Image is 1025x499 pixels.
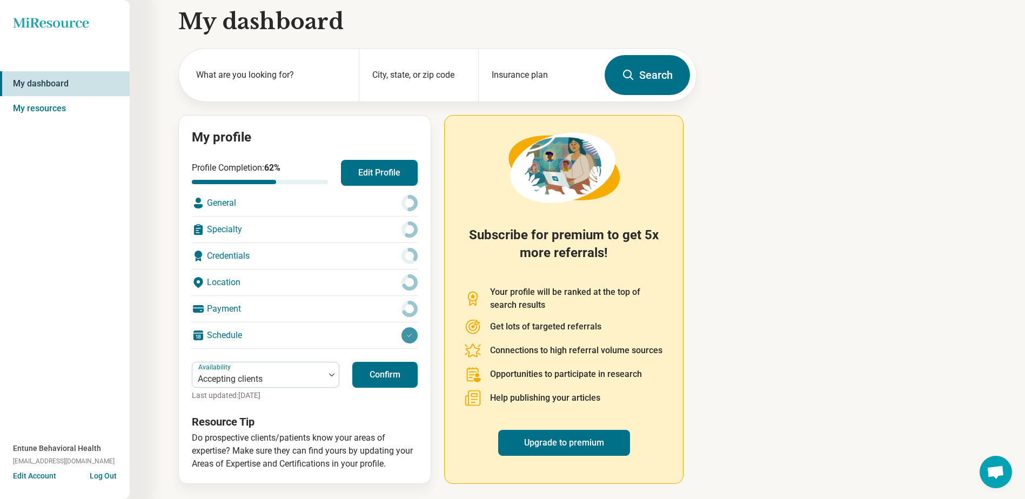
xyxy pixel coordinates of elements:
p: Connections to high referral volume sources [490,344,662,357]
label: What are you looking for? [196,69,346,82]
p: Get lots of targeted referrals [490,320,601,333]
button: Edit Account [13,470,56,482]
span: [EMAIL_ADDRESS][DOMAIN_NAME] [13,456,115,466]
p: Help publishing your articles [490,392,600,404]
button: Edit Profile [341,160,418,186]
div: Specialty [192,217,418,242]
span: 62 % [264,163,280,173]
label: Availability [198,363,233,371]
div: Credentials [192,243,418,269]
h3: Resource Tip [192,414,418,429]
h2: Subscribe for premium to get 5x more referrals! [464,226,664,273]
div: Payment [192,296,418,322]
div: General [192,190,418,216]
div: Profile Completion: [192,161,328,184]
p: Opportunities to participate in research [490,368,642,381]
h2: My profile [192,129,418,147]
p: Your profile will be ranked at the top of search results [490,286,664,312]
span: Entune Behavioral Health [13,443,101,454]
button: Log Out [90,470,117,479]
p: Do prospective clients/patients know your areas of expertise? Make sure they can find yours by up... [192,431,418,470]
div: Location [192,269,418,295]
button: Search [605,55,690,95]
button: Confirm [352,362,418,388]
h1: My dashboard [178,6,697,37]
div: Schedule [192,322,418,348]
a: Upgrade to premium [498,430,630,456]
p: Last updated: [DATE] [192,390,339,401]
div: Open chat [980,456,1012,488]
